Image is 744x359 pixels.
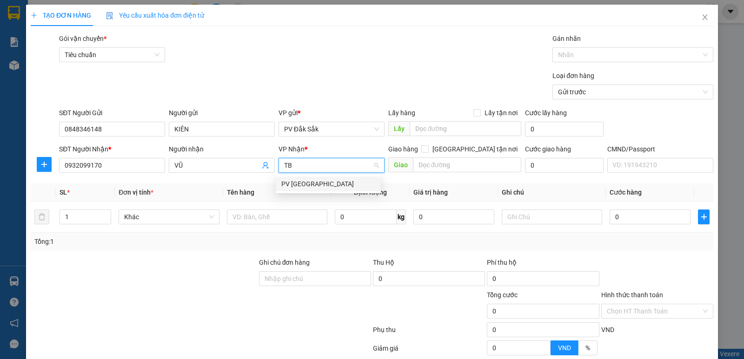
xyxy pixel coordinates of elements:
[388,109,415,117] span: Lấy hàng
[372,325,486,341] div: Phụ thu
[413,189,448,196] span: Giá trị hàng
[525,145,571,153] label: Cước giao hàng
[276,176,381,191] div: PV Tân Bình
[502,209,602,224] input: Ghi Chú
[169,144,275,154] div: Người nhận
[65,48,159,62] span: Tiêu chuẩn
[498,183,606,202] th: Ghi chú
[259,271,371,286] input: Ghi chú đơn hàng
[262,162,269,169] span: user-add
[397,209,406,224] span: kg
[601,326,614,333] span: VND
[410,121,522,136] input: Dọc đường
[487,291,518,299] span: Tổng cước
[9,65,19,78] span: Nơi gửi:
[558,85,708,99] span: Gửi trước
[552,72,594,79] label: Loại đơn hàng
[373,259,394,266] span: Thu Hộ
[698,209,710,224] button: plus
[32,65,55,70] span: PV Đắk Sắk
[106,12,204,19] span: Yêu cầu xuất hóa đơn điện tử
[525,109,567,117] label: Cước lấy hàng
[227,209,327,224] input: VD: Bàn, Ghế
[388,121,410,136] span: Lấy
[31,12,91,19] span: TẠO ĐƠN HÀNG
[9,21,21,44] img: logo
[698,213,709,221] span: plus
[124,210,213,224] span: Khác
[34,209,49,224] button: delete
[388,157,413,172] span: Giao
[525,122,604,137] input: Cước lấy hàng
[279,145,305,153] span: VP Nhận
[93,67,121,72] span: PV An Sương
[227,189,254,196] span: Tên hàng
[119,189,153,196] span: Đơn vị tính
[59,35,106,42] span: Gói vận chuyển
[558,344,571,352] span: VND
[692,5,718,31] button: Close
[701,13,709,21] span: close
[71,65,86,78] span: Nơi nhận:
[32,56,108,63] strong: BIÊN NHẬN GỬI HÀNG HOÁ
[37,157,52,172] button: plus
[487,257,599,271] div: Phí thu hộ
[169,108,275,118] div: Người gửi
[585,344,590,352] span: %
[552,35,581,42] label: Gán nhãn
[281,179,375,189] div: PV [GEOGRAPHIC_DATA]
[413,157,522,172] input: Dọc đường
[31,12,37,19] span: plus
[34,236,288,247] div: Tổng: 1
[525,158,604,173] input: Cước giao hàng
[37,161,51,168] span: plus
[607,144,713,154] div: CMND/Passport
[610,189,642,196] span: Cước hàng
[259,259,310,266] label: Ghi chú đơn hàng
[388,145,418,153] span: Giao hàng
[24,15,75,50] strong: CÔNG TY TNHH [GEOGRAPHIC_DATA] 214 QL13 - P.26 - Q.BÌNH THẠNH - TP HCM 1900888606
[59,144,165,154] div: SĐT Người Nhận
[88,42,131,49] span: 15:44:17 [DATE]
[429,144,521,154] span: [GEOGRAPHIC_DATA] tận nơi
[89,35,131,42] span: DSA08250194
[284,122,379,136] span: PV Đắk Sắk
[279,108,385,118] div: VP gửi
[59,108,165,118] div: SĐT Người Gửi
[413,209,494,224] input: 0
[60,189,67,196] span: SL
[601,291,663,299] label: Hình thức thanh toán
[481,108,521,118] span: Lấy tận nơi
[106,12,113,20] img: icon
